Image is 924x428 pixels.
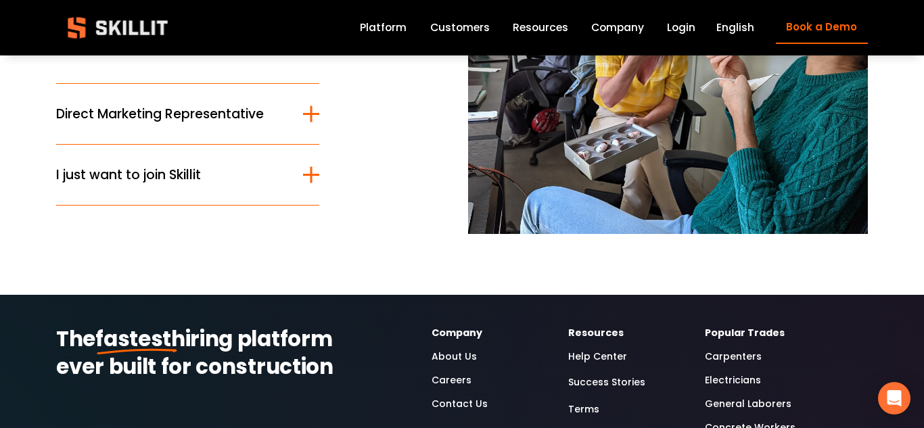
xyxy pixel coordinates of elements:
a: Electricians [705,373,761,388]
a: Platform [360,19,407,37]
span: Resources [513,20,568,35]
a: About Us [432,349,477,364]
button: I just want to join Skillit [56,145,319,205]
a: Success Stories [568,373,645,391]
img: Skillit [56,7,179,48]
a: Company [591,19,644,37]
a: Terms [568,400,599,419]
button: Direct Marketing Representative [56,84,319,144]
span: English [716,20,754,35]
strong: Company [432,326,482,339]
span: I just want to join Skillit [56,165,303,185]
a: Carpenters [705,349,762,364]
a: General Laborers [705,396,791,412]
strong: Resources [568,326,624,339]
strong: hiring platform ever built for construction [56,324,337,381]
a: Contact Us [432,396,488,412]
strong: The [56,324,95,354]
a: Careers [432,373,471,388]
a: Help Center [568,349,627,364]
a: folder dropdown [513,19,568,37]
span: Direct Marketing Representative [56,104,303,124]
strong: Popular Trades [705,326,785,339]
strong: fastest [95,324,171,354]
div: Open Intercom Messenger [878,382,910,414]
a: Customers [430,19,490,37]
a: Login [667,19,695,37]
div: language picker [716,19,754,37]
a: Book a Demo [776,11,868,44]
